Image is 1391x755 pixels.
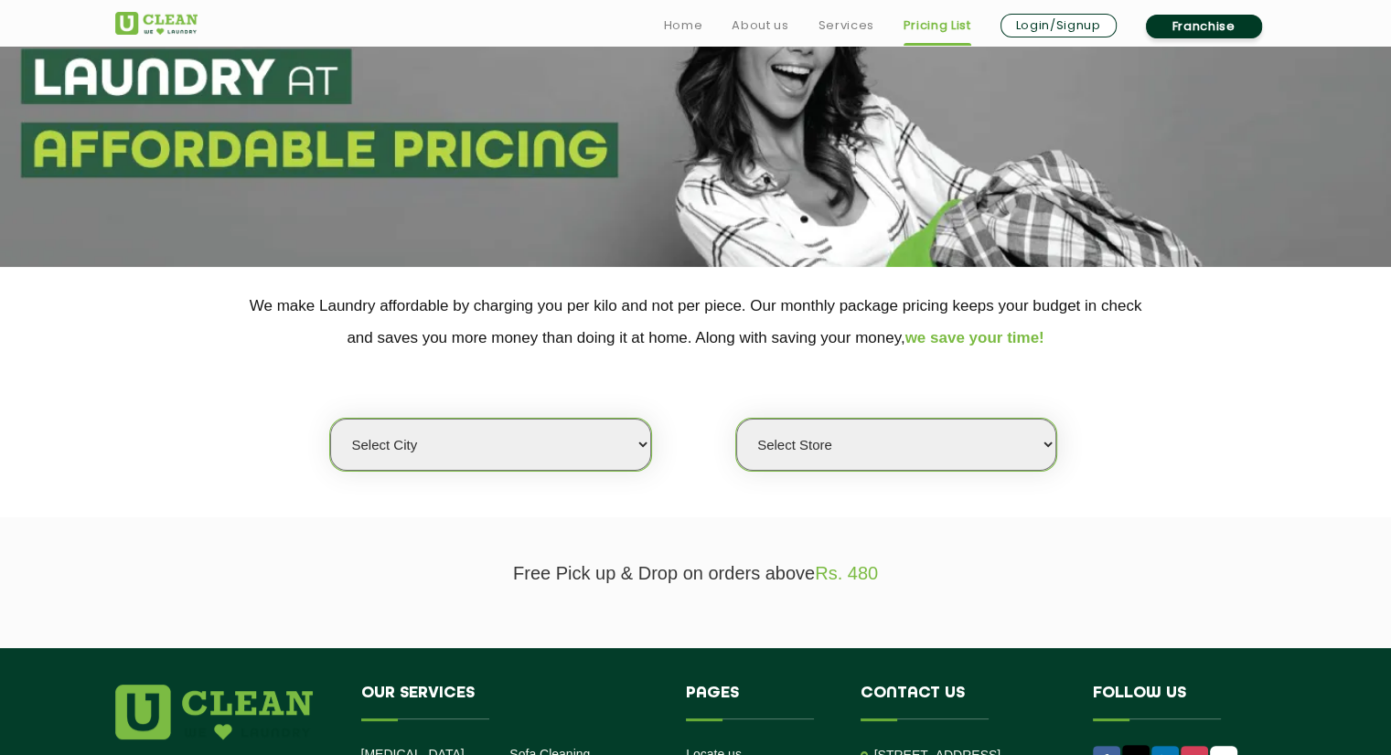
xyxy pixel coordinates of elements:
a: Pricing List [904,15,971,37]
a: Login/Signup [1000,14,1117,37]
h4: Our Services [361,685,659,719]
a: About us [732,15,788,37]
h4: Follow us [1093,685,1254,719]
p: Free Pick up & Drop on orders above [115,563,1277,584]
img: UClean Laundry and Dry Cleaning [115,12,198,35]
p: We make Laundry affordable by charging you per kilo and not per piece. Our monthly package pricin... [115,290,1277,354]
a: Services [818,15,873,37]
h4: Contact us [861,685,1065,719]
span: we save your time! [905,329,1044,346]
a: Franchise [1146,15,1262,38]
span: Rs. 480 [815,563,878,583]
img: logo.png [115,685,313,739]
h4: Pages [686,685,833,719]
a: Home [664,15,703,37]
